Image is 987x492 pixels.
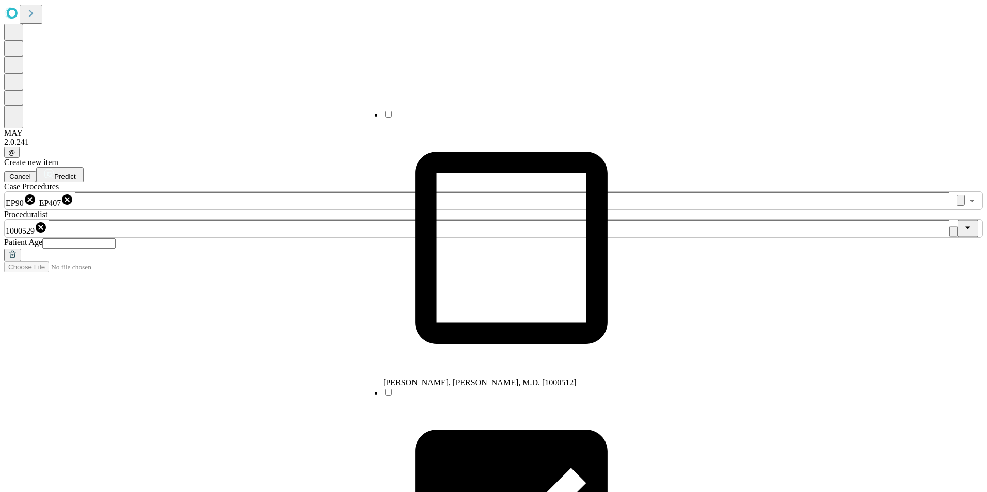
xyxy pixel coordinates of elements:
[957,195,965,206] button: Clear
[4,238,42,247] span: Patient Age
[4,182,59,191] span: Scheduled Procedure
[4,128,983,138] div: MAY
[9,173,31,181] span: Cancel
[383,378,577,387] span: [PERSON_NAME], [PERSON_NAME], M.D. [1000512]
[4,147,20,158] button: @
[36,167,84,182] button: Predict
[39,199,61,207] span: EP407
[4,158,58,167] span: Create new item
[54,173,75,181] span: Predict
[958,220,978,237] button: Close
[6,221,47,236] div: 1000529
[4,171,36,182] button: Cancel
[39,193,74,208] div: EP407
[6,199,24,207] span: EP90
[4,210,47,219] span: Proceduralist
[8,149,15,156] span: @
[6,193,36,208] div: EP90
[965,193,979,208] button: Open
[6,226,35,235] span: 1000529
[949,226,958,237] button: Clear
[4,138,983,147] div: 2.0.241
